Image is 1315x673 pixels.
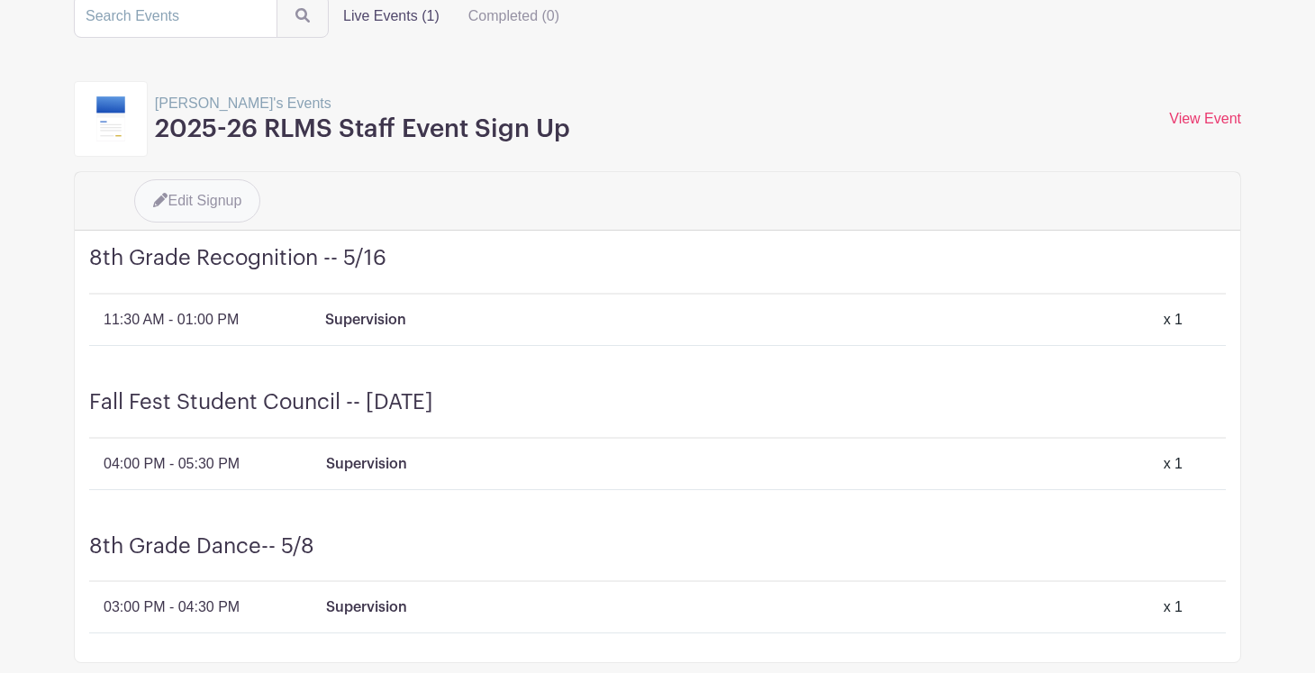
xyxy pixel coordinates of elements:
p: Supervision [326,596,407,618]
h4: 8th Grade Dance-- 5/8 [89,533,1226,583]
div: x 1 [1164,596,1183,618]
p: 04:00 PM - 05:30 PM [104,453,240,475]
h3: 2025-26 RLMS Staff Event Sign Up [155,114,570,145]
p: Supervision [326,453,407,475]
div: x 1 [1164,453,1183,475]
div: x 1 [1164,309,1183,331]
h4: Fall Fest Student Council -- [DATE] [89,389,1226,439]
img: template9-63edcacfaf2fb6570c2d519c84fe92c0a60f82f14013cd3b098e25ecaaffc40c.svg [96,96,125,141]
p: Supervision [325,309,406,331]
p: 11:30 AM - 01:00 PM [104,309,239,331]
a: Edit Signup [134,179,260,223]
p: 03:00 PM - 04:30 PM [104,596,240,618]
a: View Event [1169,111,1241,126]
h4: 8th Grade Recognition -- 5/16 [89,245,1226,295]
p: [PERSON_NAME]'s Events [155,93,570,114]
